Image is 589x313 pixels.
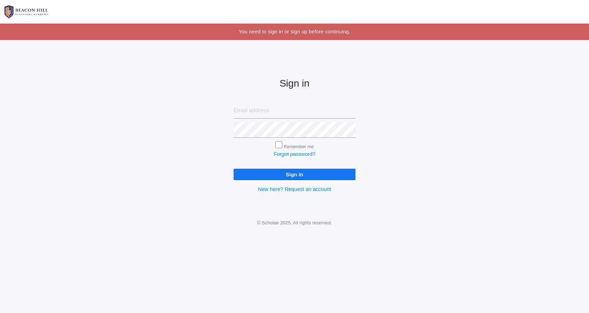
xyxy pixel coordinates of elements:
[284,144,314,149] label: Remember me
[274,151,315,157] a: Forgot password?
[234,169,355,180] input: Sign in
[234,103,355,119] input: Email address
[234,78,355,89] h2: Sign in
[258,186,331,192] a: New here? Request an account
